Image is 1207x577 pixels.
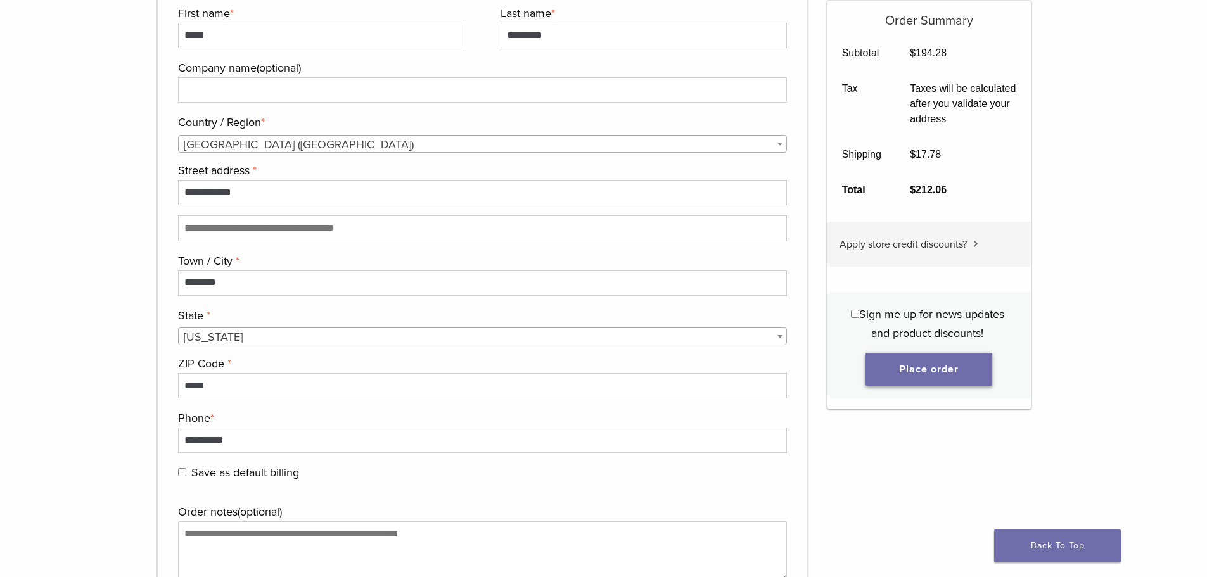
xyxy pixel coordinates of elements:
[501,4,784,23] label: Last name
[178,135,788,153] span: Country / Region
[840,238,967,251] span: Apply store credit discounts?
[178,327,788,345] span: State
[865,353,992,386] button: Place order
[910,184,947,195] bdi: 212.06
[994,529,1121,562] a: Back To Top
[178,161,784,180] label: Street address
[910,149,916,160] span: $
[178,4,461,23] label: First name
[827,172,896,208] th: Total
[910,48,947,58] bdi: 194.28
[238,505,282,519] span: (optional)
[178,354,784,373] label: ZIP Code
[257,61,301,75] span: (optional)
[178,468,186,476] input: Save as default billing
[827,71,896,137] th: Tax
[859,307,1004,340] span: Sign me up for news updates and product discounts!
[178,113,784,132] label: Country / Region
[178,251,784,270] label: Town / City
[827,137,896,172] th: Shipping
[910,184,916,195] span: $
[896,71,1031,137] td: Taxes will be calculated after you validate your address
[178,502,784,521] label: Order notes
[973,241,978,247] img: caret.svg
[178,306,784,325] label: State
[179,328,787,346] span: Nebraska
[827,35,896,71] th: Subtotal
[178,463,784,482] label: Save as default billing
[179,136,787,153] span: United States (US)
[827,1,1031,29] h5: Order Summary
[910,48,916,58] span: $
[178,58,784,77] label: Company name
[851,310,859,318] input: Sign me up for news updates and product discounts!
[910,149,941,160] bdi: 17.78
[178,409,784,428] label: Phone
